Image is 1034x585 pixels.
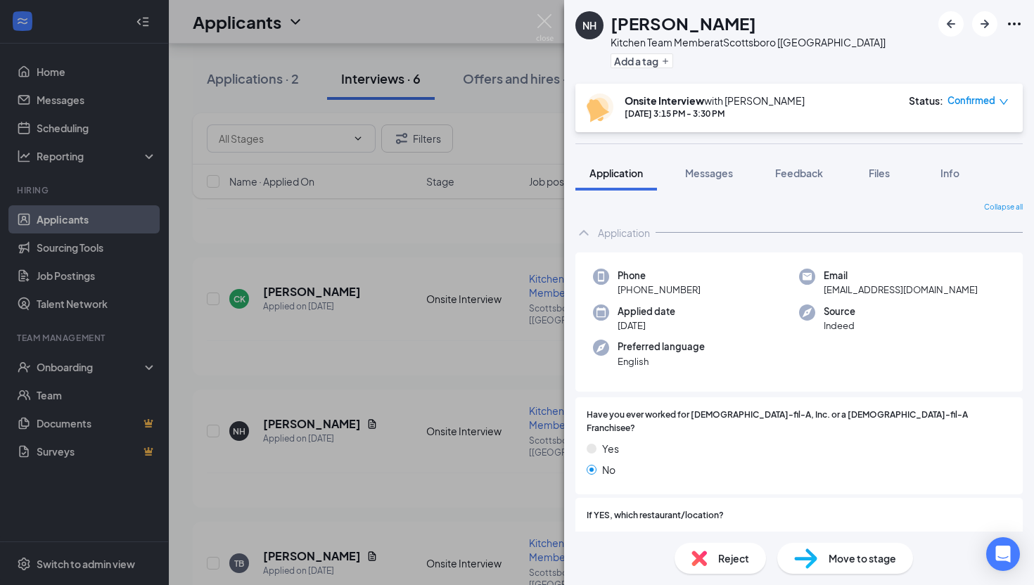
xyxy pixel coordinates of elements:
svg: ArrowRight [976,15,993,32]
span: Feedback [775,167,823,179]
span: Email [824,269,978,283]
span: Have you ever worked for [DEMOGRAPHIC_DATA]-fil-A, Inc. or a [DEMOGRAPHIC_DATA]-fil-A Franchisee? [587,409,1011,435]
span: [DATE] [618,319,675,333]
span: Yes [602,441,619,456]
span: down [999,97,1009,107]
b: Onsite Interview [625,94,704,107]
svg: Ellipses [1006,15,1023,32]
h1: [PERSON_NAME] [611,11,756,35]
span: No [602,462,615,477]
div: Open Intercom Messenger [986,537,1020,571]
span: English [618,354,705,368]
span: Indeed [824,319,855,333]
svg: ChevronUp [575,224,592,241]
div: with [PERSON_NAME] [625,94,805,108]
div: Status : [909,94,943,108]
span: Info [940,167,959,179]
span: [EMAIL_ADDRESS][DOMAIN_NAME] [824,283,978,297]
span: Application [589,167,643,179]
span: Move to stage [829,551,896,566]
span: Applied date [618,304,675,319]
span: Messages [685,167,733,179]
button: PlusAdd a tag [611,53,673,68]
span: Files [869,167,890,179]
span: Source [824,304,855,319]
span: Collapse all [984,202,1023,213]
span: [PHONE_NUMBER] [618,283,701,297]
span: No [587,528,1011,544]
div: NH [582,18,596,32]
button: ArrowLeftNew [938,11,964,37]
button: ArrowRight [972,11,997,37]
div: Kitchen Team Member at Scottsboro [[GEOGRAPHIC_DATA]] [611,35,886,49]
span: Phone [618,269,701,283]
span: Confirmed [947,94,995,108]
span: Reject [718,551,749,566]
div: [DATE] 3:15 PM - 3:30 PM [625,108,805,120]
svg: Plus [661,57,670,65]
div: Application [598,226,650,240]
span: Preferred language [618,340,705,354]
span: If YES, which restaurant/location? [587,509,724,522]
svg: ArrowLeftNew [943,15,959,32]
